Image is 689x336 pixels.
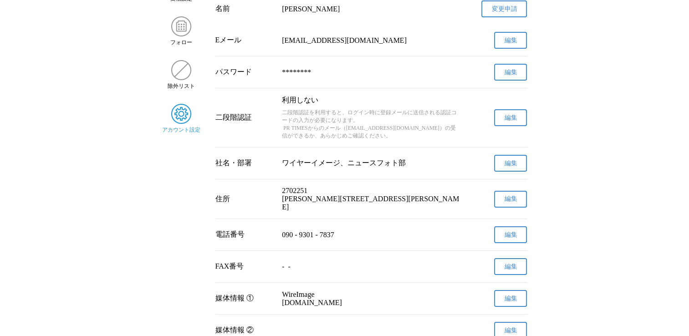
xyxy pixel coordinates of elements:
[215,158,275,168] div: 社名・部署
[170,39,192,46] span: フォロー
[215,326,275,335] div: 媒体情報 ②
[504,263,517,271] span: 編集
[504,159,517,168] span: 編集
[162,60,201,90] a: 除外リスト除外リスト
[282,109,460,140] p: 二段階認証を利用すると、ログイン時に登録メールに送信される認証コードの入力が必要になります。 PR TIMESからのメール（[EMAIL_ADDRESS][DOMAIN_NAME]）の受信ができ...
[494,32,527,49] button: 編集
[282,263,460,271] p: - -
[171,16,191,36] img: フォロー
[215,113,275,122] div: 二段階認証
[504,114,517,122] span: 編集
[494,226,527,243] button: 編集
[504,295,517,303] span: 編集
[215,4,275,14] div: 名前
[494,191,527,208] button: 編集
[494,258,527,275] button: 編集
[282,290,460,307] p: WireImage [DOMAIN_NAME]
[215,230,275,239] div: 電話番号
[282,187,460,211] p: 2702251 [PERSON_NAME][STREET_ADDRESS][PERSON_NAME]
[162,126,200,134] span: アカウント設定
[215,294,275,303] div: 媒体情報 ①
[162,104,201,134] a: アカウント設定アカウント設定
[504,195,517,203] span: 編集
[494,155,527,172] button: 編集
[282,158,460,168] p: ワイヤーイメージ、ニュースフォト部
[282,231,460,239] p: 090 - 9301 - 7837
[215,36,275,45] div: Eメール
[171,60,191,80] img: 除外リスト
[215,67,275,77] div: パスワード
[171,104,191,124] img: アカウント設定
[504,231,517,239] span: 編集
[168,82,195,90] span: 除外リスト
[494,109,527,126] button: 編集
[215,262,275,271] div: FAX番号
[282,5,460,13] div: [PERSON_NAME]
[504,36,517,45] span: 編集
[504,68,517,76] span: 編集
[494,64,527,81] button: 編集
[504,326,517,335] span: 編集
[215,194,275,204] div: 住所
[481,0,527,17] a: 変更申請
[162,16,201,46] a: フォローフォロー
[282,36,460,45] p: [EMAIL_ADDRESS][DOMAIN_NAME]
[282,96,460,105] p: 利用しない
[494,290,527,307] button: 編集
